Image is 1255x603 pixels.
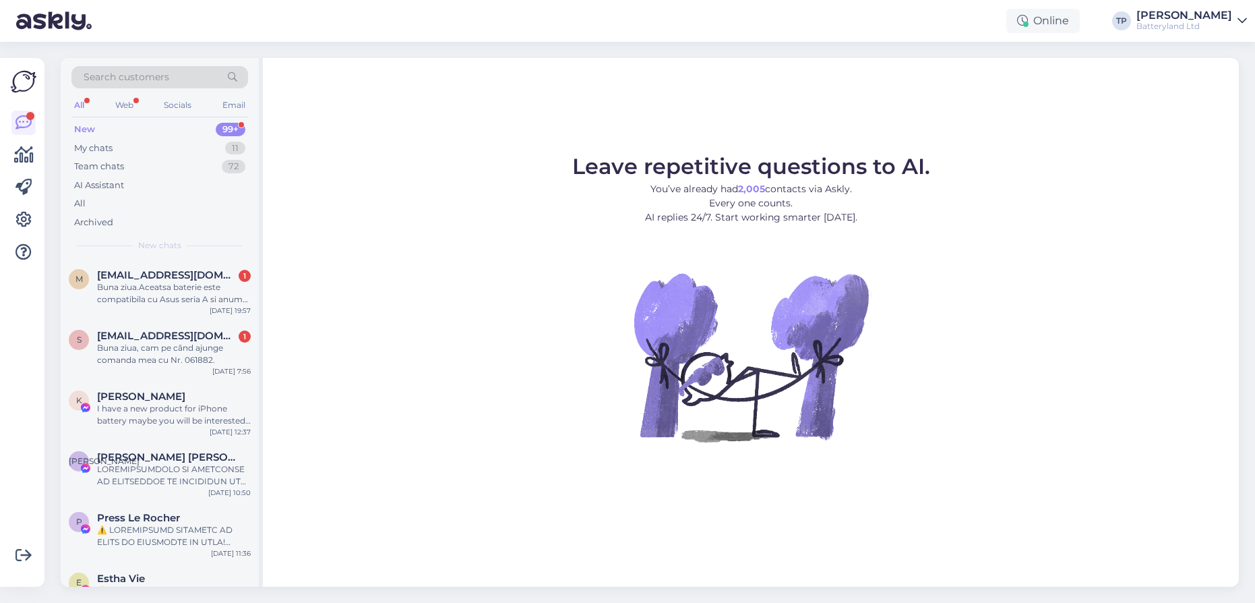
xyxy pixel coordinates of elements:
div: [DATE] 12:37 [210,427,251,437]
div: Email [220,96,248,114]
span: Leave repetitive questions to AI. [572,153,930,179]
span: m [75,274,83,284]
div: 1 [239,270,251,282]
div: 11 [225,142,245,155]
div: Archived [74,216,113,229]
div: Socials [161,96,194,114]
span: simonaranghiuc123@gmail.com [97,330,237,342]
div: Online [1006,9,1080,33]
div: [PERSON_NAME] [1136,10,1232,21]
div: I have a new product for iPhone battery maybe you will be interested😁 [97,403,251,427]
a: [PERSON_NAME]Batteryland Ltd [1136,10,1247,32]
img: No Chat active [630,235,872,478]
div: 72 [222,160,245,173]
span: Search customers [84,70,169,84]
span: E [76,577,82,587]
span: motandrei128@yahoo.com [97,269,237,281]
span: s [77,335,82,345]
div: Batteryland Ltd [1136,21,1232,32]
span: Л. Ирина [97,451,237,463]
div: [DATE] 7:56 [212,366,251,376]
div: 99+ [216,123,245,136]
div: 1 [239,331,251,343]
div: [DATE] 19:57 [210,306,251,316]
div: All [74,197,86,210]
div: ⚠️ LOREMIPSUMD SITAMETC AD ELITS DO EIUSMODTE IN UTLA! Etdolor magnaaliq enimadminim veniamq nost... [97,524,251,548]
span: P [76,517,82,527]
span: New chats [138,239,181,252]
span: Press Le Rocher [97,512,180,524]
div: Web [113,96,136,114]
div: All [71,96,87,114]
span: Kelvin Xu [97,391,185,403]
div: My chats [74,142,113,155]
img: Askly Logo [11,69,36,94]
div: AI Assistant [74,179,124,192]
p: You’ve already had contacts via Askly. Every one counts. AI replies 24/7. Start working smarter [... [572,182,930,225]
span: K [76,395,82,405]
div: Buna ziua, cam pe când ajunge comanda mea cu Nr. 061882. [97,342,251,366]
div: [DATE] 11:36 [211,548,251,558]
div: Buna ziua.Aceatsa baterie este compatibila cu Asus seria A si anume A555LNB [97,281,251,306]
div: Team chats [74,160,124,173]
span: [PERSON_NAME] [69,456,140,466]
b: 2,005 [738,183,765,195]
div: New [74,123,95,136]
div: TP [1112,11,1131,30]
div: [DATE] 10:50 [208,488,251,498]
span: Estha Vie [97,573,145,585]
div: LOREMIPSUMDOLO SI AMETCONSE AD ELITSEDDOE TE INCIDIDUN UT LABOREET Dolorem Aliquaenima, mi veniam... [97,463,251,488]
